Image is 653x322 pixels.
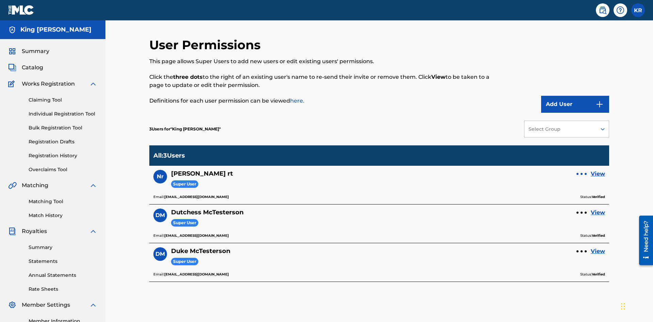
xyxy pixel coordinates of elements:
[29,286,97,293] a: Rate Sheets
[529,126,592,133] div: Select Group
[171,209,244,216] h5: Dutchess McTesterson
[29,124,97,131] a: Bulk Registration Tool
[619,289,653,322] iframe: Chat Widget
[541,96,609,113] button: Add User
[29,138,97,145] a: Registration Drafts
[22,47,49,55] span: Summary
[591,170,605,178] a: View
[164,195,229,199] b: [EMAIL_ADDRESS][DOMAIN_NAME]
[89,181,97,190] img: expand
[29,96,97,104] a: Claiming Tool
[616,6,624,14] img: help
[153,152,185,159] p: All : 3 Users
[634,213,653,269] iframe: Resource Center
[596,3,609,17] a: Public Search
[8,26,16,34] img: Accounts
[8,47,49,55] a: SummarySummary
[29,152,97,159] a: Registration History
[153,233,229,239] p: Email:
[157,173,164,181] span: Nr
[173,74,203,80] strong: three dots
[149,126,170,131] span: 3 Users for
[155,211,165,219] span: DM
[164,272,229,276] b: [EMAIL_ADDRESS][DOMAIN_NAME]
[22,80,75,88] span: Works Registration
[592,272,605,276] b: Verified
[29,110,97,118] a: Individual Registration Tool
[580,233,605,239] p: Status:
[171,247,230,255] h5: Duke McTesterson
[591,247,605,255] a: View
[149,37,264,53] h2: User Permissions
[8,64,43,72] a: CatalogCatalog
[171,219,198,227] span: Super User
[8,64,16,72] img: Catalog
[22,181,48,190] span: Matching
[631,3,645,17] div: User Menu
[290,97,304,104] a: here.
[8,301,16,309] img: Member Settings
[171,258,198,266] span: Super User
[171,170,233,178] h5: Nicole rt
[22,64,43,72] span: Catalog
[170,126,221,131] span: King McTesterson
[8,5,34,15] img: MLC Logo
[153,194,229,200] p: Email:
[621,296,625,317] div: Drag
[431,74,446,80] strong: View
[149,73,503,89] p: Click the to the right of an existing user's name to re-send their invite or remove them. Click t...
[153,271,229,278] p: Email:
[29,258,97,265] a: Statements
[8,181,17,190] img: Matching
[29,166,97,173] a: Overclaims Tool
[592,195,605,199] b: Verified
[171,180,198,188] span: Super User
[22,227,47,235] span: Royalties
[155,250,165,258] span: DM
[8,227,16,235] img: Royalties
[29,244,97,251] a: Summary
[592,233,605,238] b: Verified
[8,80,17,88] img: Works Registration
[29,272,97,279] a: Annual Statements
[599,6,607,14] img: search
[22,301,70,309] span: Member Settings
[29,212,97,219] a: Match History
[149,57,503,66] p: This page allows Super Users to add new users or edit existing users' permissions.
[8,47,16,55] img: Summary
[591,209,605,217] a: View
[580,271,605,278] p: Status:
[89,80,97,88] img: expand
[614,3,627,17] div: Help
[89,301,97,309] img: expand
[20,26,91,34] h5: King McTesterson
[596,100,604,108] img: 9d2ae6d4665cec9f34b9.svg
[89,227,97,235] img: expand
[29,198,97,205] a: Matching Tool
[164,233,229,238] b: [EMAIL_ADDRESS][DOMAIN_NAME]
[149,97,503,105] p: Definitions for each user permission can be viewed
[580,194,605,200] p: Status:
